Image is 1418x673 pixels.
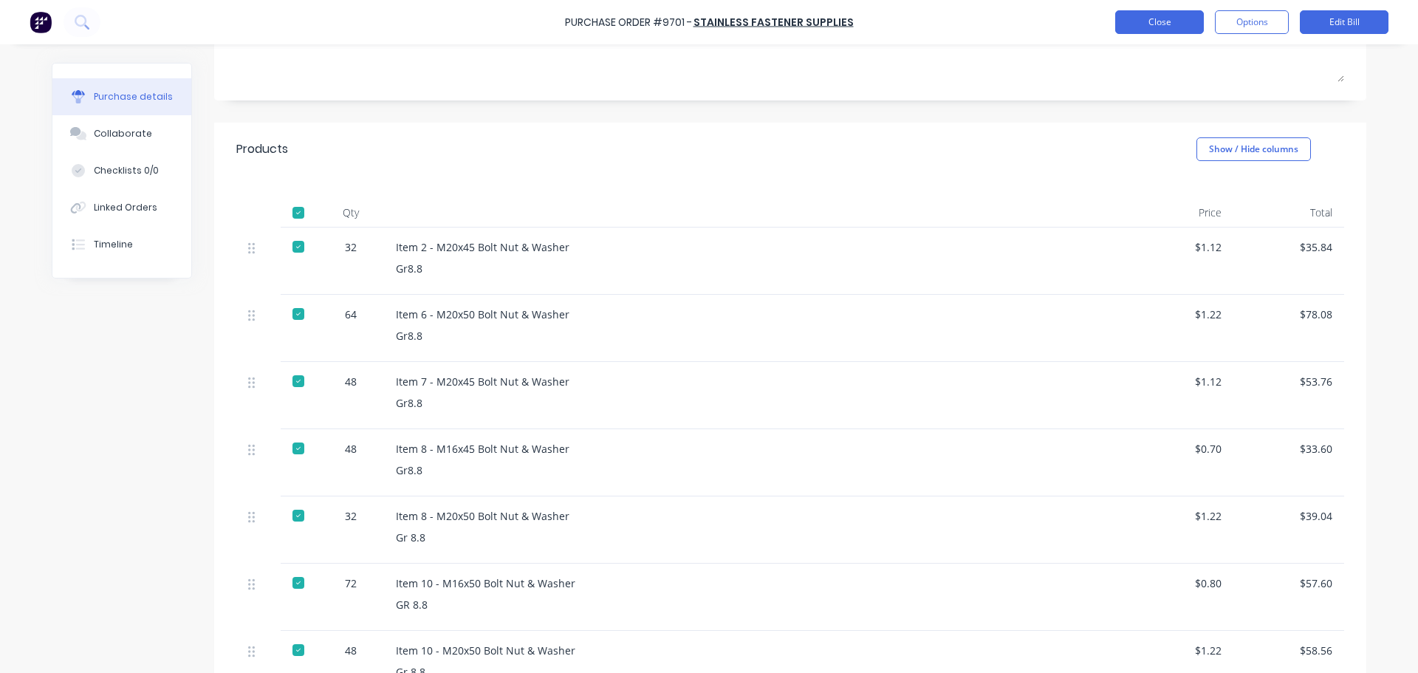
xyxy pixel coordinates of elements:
[94,127,152,140] div: Collaborate
[318,198,384,228] div: Qty
[329,441,372,457] div: 48
[1245,575,1332,591] div: $57.60
[396,239,1111,255] div: Item 2 - M20x45 Bolt Nut & Washer
[1215,10,1289,34] button: Options
[329,307,372,322] div: 64
[52,78,191,115] button: Purchase details
[396,395,1111,411] div: Gr8.8
[1134,643,1222,658] div: $1.22
[52,226,191,263] button: Timeline
[1134,374,1222,389] div: $1.12
[565,15,692,30] div: Purchase Order #9701 -
[52,115,191,152] button: Collaborate
[329,575,372,591] div: 72
[396,328,1111,344] div: Gr8.8
[1134,307,1222,322] div: $1.22
[329,374,372,389] div: 48
[1134,441,1222,457] div: $0.70
[1134,239,1222,255] div: $1.12
[1245,643,1332,658] div: $58.56
[52,152,191,189] button: Checklists 0/0
[30,11,52,33] img: Factory
[1123,198,1233,228] div: Price
[1245,508,1332,524] div: $39.04
[693,15,854,30] a: Stainless Fastener Supplies
[329,508,372,524] div: 32
[1134,508,1222,524] div: $1.22
[1196,137,1311,161] button: Show / Hide columns
[1245,307,1332,322] div: $78.08
[396,261,1111,276] div: Gr8.8
[94,238,133,251] div: Timeline
[1233,198,1344,228] div: Total
[396,462,1111,478] div: Gr8.8
[396,307,1111,322] div: Item 6 - M20x50 Bolt Nut & Washer
[396,374,1111,389] div: Item 7 - M20x45 Bolt Nut & Washer
[329,643,372,658] div: 48
[396,597,1111,612] div: GR 8.8
[52,189,191,226] button: Linked Orders
[396,530,1111,545] div: Gr 8.8
[1245,239,1332,255] div: $35.84
[1115,10,1204,34] button: Close
[396,441,1111,457] div: Item 8 - M16x45 Bolt Nut & Washer
[396,508,1111,524] div: Item 8 - M20x50 Bolt Nut & Washer
[396,643,1111,658] div: Item 10 - M20x50 Bolt Nut & Washer
[236,140,288,158] div: Products
[1245,441,1332,457] div: $33.60
[329,239,372,255] div: 32
[94,164,159,177] div: Checklists 0/0
[1245,374,1332,389] div: $53.76
[1134,575,1222,591] div: $0.80
[94,201,157,214] div: Linked Orders
[1300,10,1388,34] button: Edit Bill
[94,90,173,103] div: Purchase details
[396,575,1111,591] div: Item 10 - M16x50 Bolt Nut & Washer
